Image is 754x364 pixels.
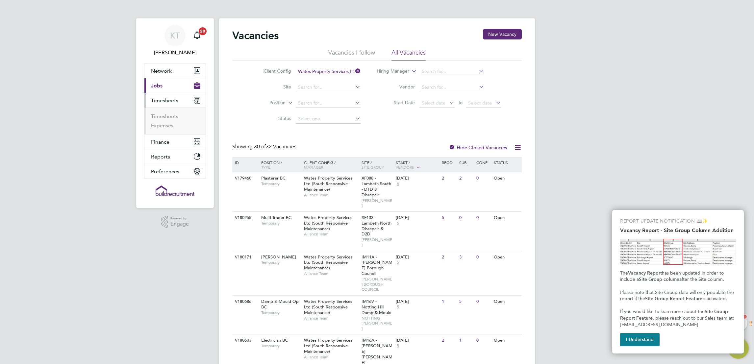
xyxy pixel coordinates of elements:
[419,83,484,92] input: Search for...
[396,164,414,170] span: Vendors
[492,172,521,184] div: Open
[261,310,301,315] span: Temporary
[253,68,291,74] label: Client Config
[199,27,207,35] span: 20
[362,237,393,247] span: [PERSON_NAME]
[151,168,179,175] span: Preferences
[475,157,492,168] div: Conf
[422,100,445,106] span: Select date
[620,309,729,321] strong: Site Group Report Feature
[151,154,170,160] span: Reports
[233,251,256,263] div: V180171
[492,157,521,168] div: Status
[151,97,178,104] span: Timesheets
[304,164,323,170] span: Manager
[396,255,439,260] div: [DATE]
[620,218,736,225] p: REPORT UPDATE NOTIFICATION 📖✨
[170,31,180,40] span: KT
[620,239,736,265] img: Site Group Column in Vacancy Report
[261,175,286,181] span: Plasterer BC
[261,181,301,186] span: Temporary
[304,299,352,315] span: Wates Property Services Ltd (South Responsive Maintenance)
[151,122,173,129] a: Expenses
[232,29,279,42] h2: Vacancies
[254,143,266,150] span: 30 of
[248,100,286,106] label: Position
[304,271,358,276] span: Alliance Team
[468,100,492,106] span: Select date
[449,144,507,151] label: Hide Closed Vacancies
[170,221,189,227] span: Engage
[144,49,206,57] span: Kiera Troutt
[440,172,457,184] div: 2
[440,157,457,168] div: Reqd
[261,215,291,220] span: Multi-Trader BC
[296,67,361,76] input: Search for...
[396,176,439,181] div: [DATE]
[296,83,361,92] input: Search for...
[377,100,415,106] label: Start Date
[458,334,475,347] div: 1
[612,210,744,353] div: Vacancy Report - Site Group Column Addition
[360,157,394,173] div: Site /
[620,227,736,233] h2: Vacancy Report - Site Group Column Addition
[253,115,291,121] label: Status
[679,277,724,282] span: after the Site column.
[144,185,206,196] a: Go to home page
[296,114,361,124] input: Select one
[475,296,492,308] div: 0
[458,251,475,263] div: 3
[396,260,400,265] span: 5
[475,172,492,184] div: 0
[456,98,465,107] span: To
[362,254,392,277] span: IM11A - [PERSON_NAME] Borough Council
[492,212,521,224] div: Open
[296,99,361,108] input: Search for...
[620,309,705,314] span: If you would like to learn more about the
[256,157,302,173] div: Position /
[440,251,457,263] div: 2
[151,113,178,119] a: Timesheets
[396,338,439,343] div: [DATE]
[151,83,163,89] span: Jobs
[304,316,358,321] span: Alliance Team
[396,304,400,310] span: 5
[233,212,256,224] div: V180255
[440,334,457,347] div: 2
[304,231,358,237] span: Alliance Team
[440,296,457,308] div: 1
[702,296,727,302] span: is activated.
[362,299,391,315] span: IM16V - Notting Hill Damp & Mould
[492,296,521,308] div: Open
[458,296,475,308] div: 5
[304,192,358,198] span: Alliance Team
[475,251,492,263] div: 0
[475,334,492,347] div: 0
[377,84,415,90] label: Vendor
[458,157,475,168] div: Sub
[304,354,358,360] span: Alliance Team
[620,315,735,328] span: , please reach out to our Sales team at: [EMAIL_ADDRESS][DOMAIN_NAME]
[233,157,256,168] div: ID
[261,299,299,310] span: Damp & Mould Op BC
[302,157,360,173] div: Client Config /
[492,334,521,347] div: Open
[233,296,256,308] div: V180686
[304,254,352,271] span: Wates Property Services Ltd (South Responsive Maintenance)
[232,143,298,150] div: Showing
[151,68,172,74] span: Network
[362,164,384,170] span: Site Group
[475,212,492,224] div: 0
[391,49,426,61] li: All Vacancies
[261,164,270,170] span: Type
[170,216,189,221] span: Powered by
[440,212,457,224] div: 5
[396,215,439,221] div: [DATE]
[492,251,521,263] div: Open
[261,337,288,343] span: Electrician BC
[396,181,400,187] span: 6
[156,185,194,196] img: buildrec-logo-retina.png
[396,221,400,226] span: 6
[136,18,214,208] nav: Main navigation
[362,277,393,292] span: [PERSON_NAME] BOROUGH COUNCIL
